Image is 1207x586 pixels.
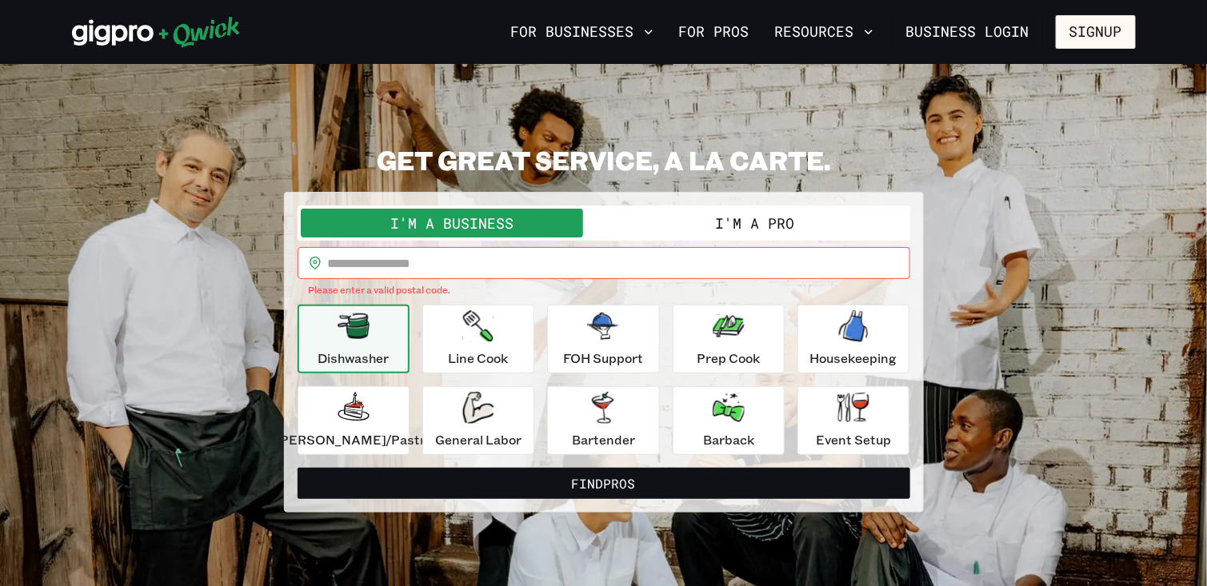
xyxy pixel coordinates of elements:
[298,386,410,455] button: [PERSON_NAME]/Pastry
[703,430,754,449] p: Barback
[797,305,909,373] button: Housekeeping
[275,430,432,449] p: [PERSON_NAME]/Pastry
[435,430,522,449] p: General Labor
[563,349,643,368] p: FOH Support
[547,386,659,455] button: Bartender
[893,15,1043,49] a: Business Login
[449,349,509,368] p: Line Cook
[309,282,899,298] p: Please enter a valid postal code.
[572,430,635,449] p: Bartender
[769,18,880,46] button: Resources
[284,144,924,176] h2: GET GREAT SERVICE, A LA CARTE.
[301,209,604,237] button: I'm a Business
[547,305,659,373] button: FOH Support
[422,305,534,373] button: Line Cook
[673,305,785,373] button: Prep Cook
[604,209,907,237] button: I'm a Pro
[797,386,909,455] button: Event Setup
[298,305,410,373] button: Dishwasher
[810,349,897,368] p: Housekeeping
[697,349,760,368] p: Prep Cook
[318,349,389,368] p: Dishwasher
[298,468,910,500] button: FindPros
[1056,15,1136,49] button: Signup
[505,18,660,46] button: For Businesses
[816,430,891,449] p: Event Setup
[422,386,534,455] button: General Labor
[673,18,756,46] a: For Pros
[673,386,785,455] button: Barback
